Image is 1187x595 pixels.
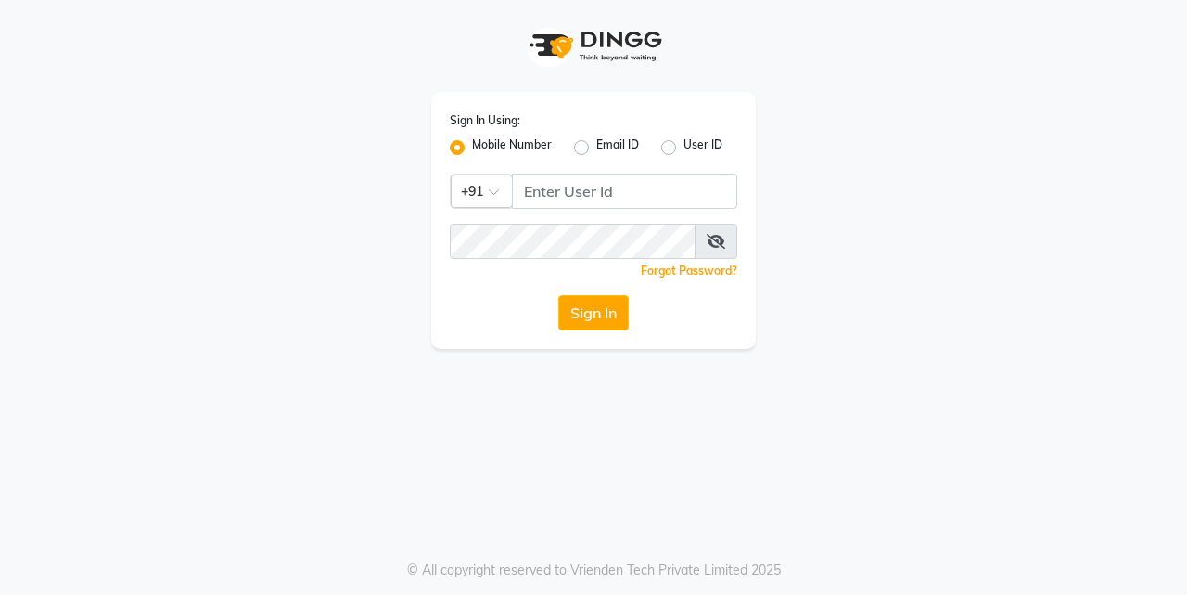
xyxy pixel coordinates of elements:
input: Username [512,174,737,209]
label: User ID [683,136,722,159]
button: Sign In [558,295,629,330]
label: Mobile Number [472,136,552,159]
input: Username [450,224,696,259]
label: Email ID [596,136,639,159]
a: Forgot Password? [641,264,737,278]
label: Sign In Using: [450,112,520,129]
img: logo1.svg [519,19,668,73]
